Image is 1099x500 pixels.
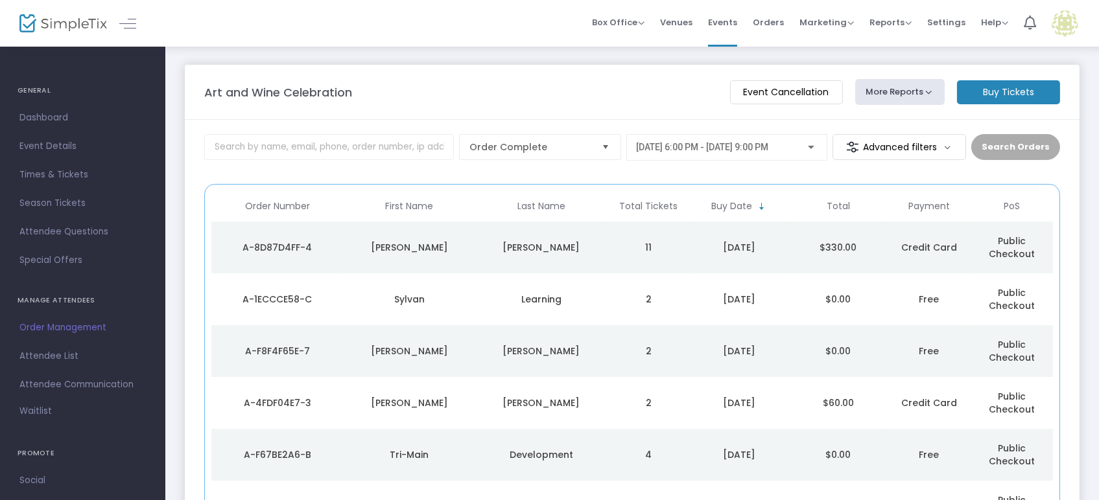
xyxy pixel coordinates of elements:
div: A-F8F4F65E-7 [215,345,340,358]
h4: MANAGE ATTENDEES [18,288,148,313]
div: Lois [347,396,473,409]
span: Event Details [19,138,146,155]
span: Public Checkout [989,286,1035,312]
span: PoS [1004,201,1020,212]
span: First Name [385,201,433,212]
td: 2 [608,325,690,377]
div: Tri-Main [347,448,473,461]
span: Total [827,201,850,212]
span: Sortable [757,201,767,212]
span: Attendee Questions [19,223,146,240]
span: Order Complete [470,141,592,153]
div: 8/22/2025 [693,293,786,306]
span: Settings [927,6,965,39]
m-button: Advanced filters [833,134,967,160]
span: Credit Card [901,241,957,254]
div: Tamyra [347,241,473,254]
td: $0.00 [789,325,888,377]
span: Public Checkout [989,234,1035,260]
span: Waitlist [19,405,52,418]
td: $60.00 [789,377,888,429]
div: Pankow [479,396,604,409]
span: Marketing [799,16,854,28]
td: 11 [608,222,690,273]
span: Free [919,345,939,358]
td: 2 [608,377,690,429]
div: 8/22/2025 [693,345,786,358]
button: More Reports [855,79,945,105]
span: Help [981,16,1008,28]
span: Public Checkout [989,442,1035,468]
span: Box Office [592,16,644,28]
span: Last Name [517,201,565,212]
span: Public Checkout [989,338,1035,364]
span: Buy Date [711,201,752,212]
m-button: Event Cancellation [730,80,843,104]
div: A-F67BE2A6-B [215,448,340,461]
m-button: Buy Tickets [957,80,1060,104]
span: Season Tickets [19,195,146,212]
span: Attendee Communication [19,376,146,393]
td: $0.00 [789,273,888,325]
td: 2 [608,273,690,325]
img: filter [846,141,859,153]
td: $330.00 [789,222,888,273]
span: Payment [908,201,950,212]
span: Special Offers [19,252,146,269]
div: 8/22/2025 [693,396,786,409]
span: Venues [660,6,692,39]
div: Ross [479,241,604,254]
m-panel-title: Art and Wine Celebration [204,84,352,101]
button: Select [597,135,615,159]
span: [DATE] 6:00 PM - [DATE] 9:00 PM [637,142,769,152]
span: Reports [869,16,912,28]
div: Colleen [347,345,473,358]
span: Attendee List [19,348,146,365]
h4: PROMOTE [18,440,148,466]
div: A-1ECCCE58-C [215,293,340,306]
span: Credit Card [901,396,957,409]
span: Public Checkout [989,390,1035,416]
div: 8/22/2025 [693,241,786,254]
span: Order Management [19,319,146,336]
div: 8/22/2025 [693,448,786,461]
div: Learning [479,293,604,306]
span: Dashboard [19,109,146,126]
div: Sylvan [347,293,473,306]
span: Events [708,6,737,39]
div: A-4FDF04E7-3 [215,396,340,409]
td: $0.00 [789,429,888,481]
div: Development [479,448,604,461]
div: Christman [479,345,604,358]
th: Total Tickets [608,191,690,222]
td: 4 [608,429,690,481]
span: Social [19,472,146,489]
span: Times & Tickets [19,166,146,183]
span: Free [919,293,939,306]
div: A-8D87D4FF-4 [215,241,340,254]
h4: GENERAL [18,78,148,104]
span: Free [919,448,939,461]
span: Orders [753,6,784,39]
span: Order Number [245,201,310,212]
input: Search by name, email, phone, order number, ip address, or last 4 digits of card [204,134,454,160]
